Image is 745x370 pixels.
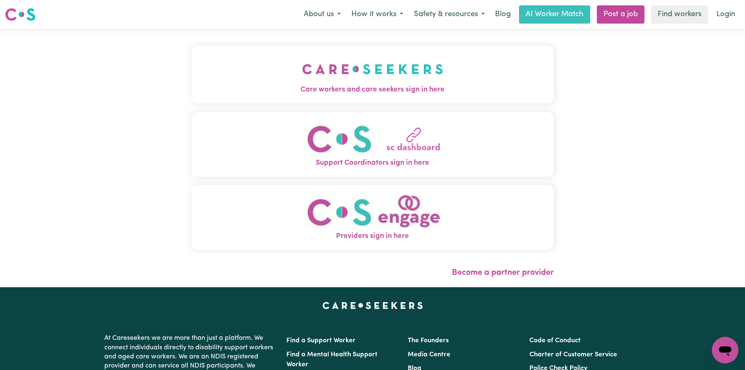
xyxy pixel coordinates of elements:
button: About us [298,6,346,23]
img: Careseekers logo [5,7,36,22]
iframe: Button to launch messaging window [712,337,738,363]
button: Care workers and care seekers sign in here [191,46,554,103]
a: Charter of Customer Service [529,351,617,358]
span: Providers sign in here [191,231,554,242]
a: Blog [490,5,516,24]
button: How it works [346,6,409,23]
span: Support Coordinators sign in here [191,158,554,168]
a: Post a job [597,5,644,24]
a: Find workers [651,5,708,24]
button: Support Coordinators sign in here [191,112,554,177]
a: Login [711,5,740,24]
a: Careseekers logo [5,5,36,24]
a: Become a partner provider [452,269,554,277]
span: Care workers and care seekers sign in here [191,84,554,95]
a: Find a Support Worker [286,337,356,344]
button: Safety & resources [409,6,490,23]
a: AI Worker Match [519,5,590,24]
a: Media Centre [408,351,450,358]
a: Find a Mental Health Support Worker [286,351,377,368]
a: The Founders [408,337,449,344]
button: Providers sign in here [191,185,554,250]
a: Code of Conduct [529,337,581,344]
a: Careseekers home page [322,302,423,309]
